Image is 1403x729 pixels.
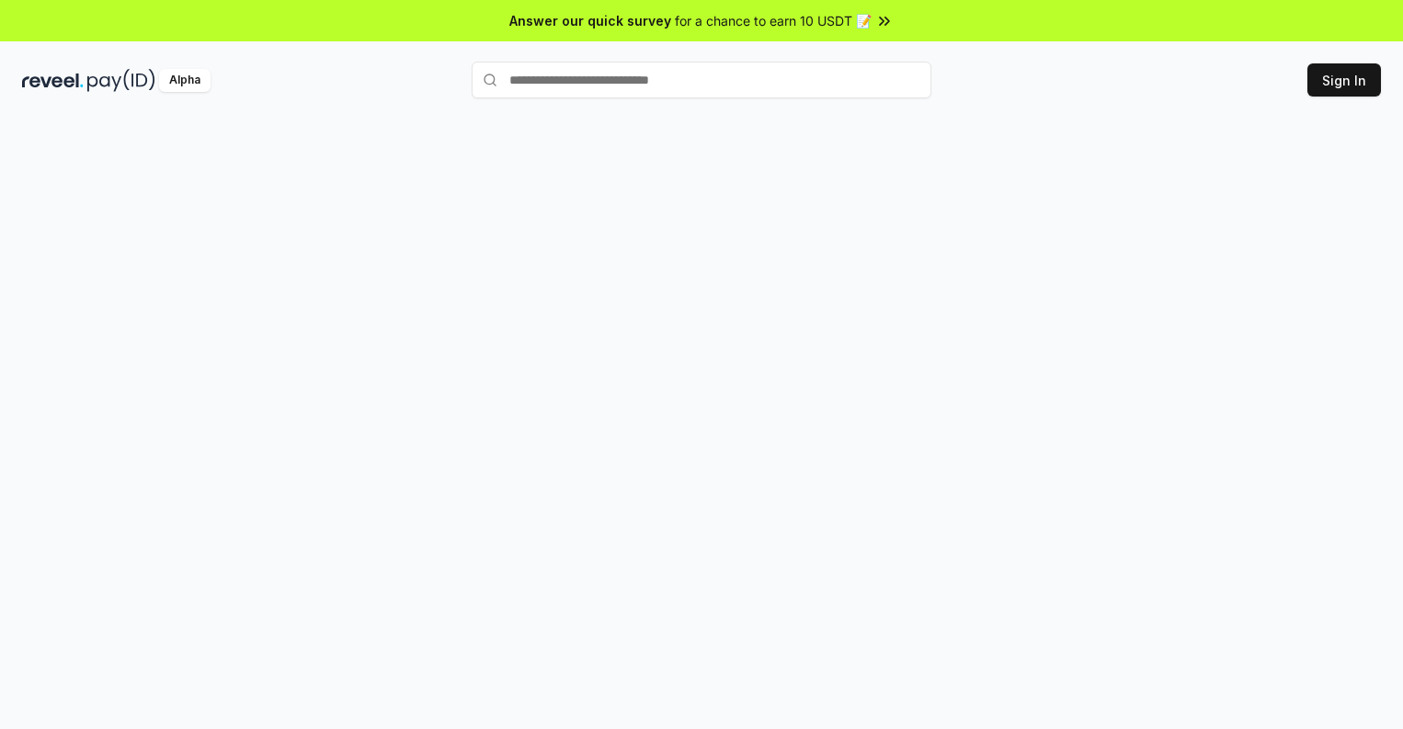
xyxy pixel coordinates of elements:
[87,69,155,92] img: pay_id
[22,69,84,92] img: reveel_dark
[675,11,872,30] span: for a chance to earn 10 USDT 📝
[1307,63,1381,97] button: Sign In
[159,69,211,92] div: Alpha
[509,11,671,30] span: Answer our quick survey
